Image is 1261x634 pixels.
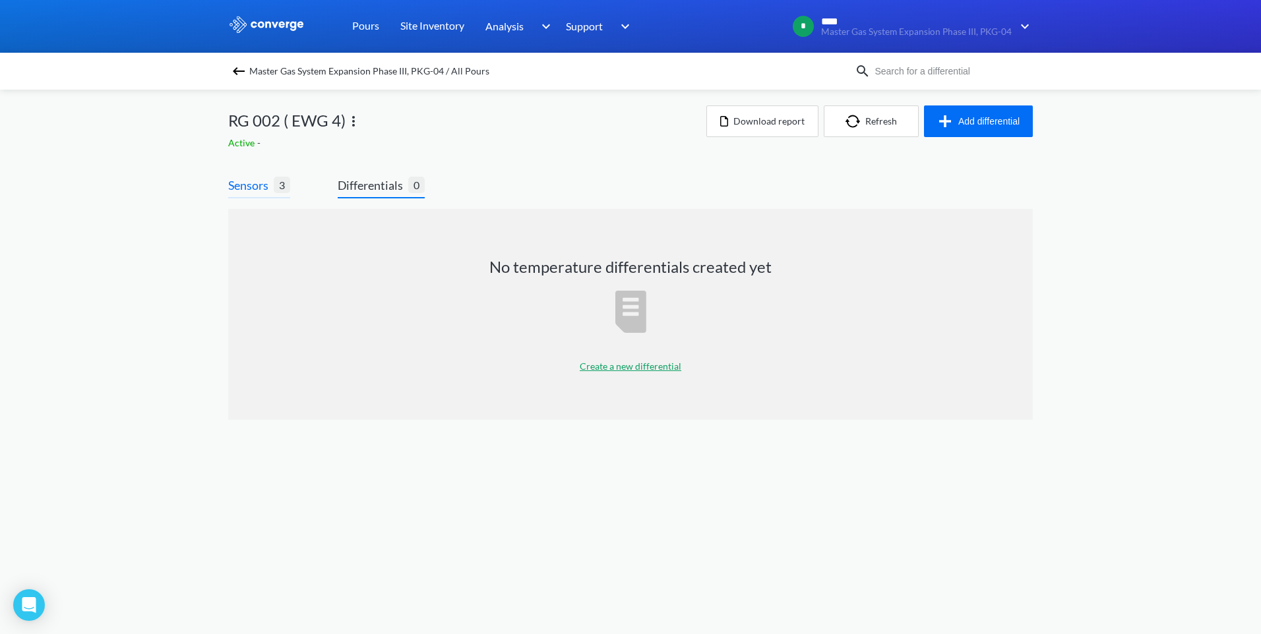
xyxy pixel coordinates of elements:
p: Create a new differential [580,359,681,374]
span: Sensors [228,176,274,194]
img: icon-plus.svg [937,113,958,129]
img: icon-file.svg [720,116,728,127]
span: Support [566,18,603,34]
img: downArrow.svg [533,18,554,34]
img: more.svg [346,113,361,129]
span: Analysis [485,18,524,34]
span: 3 [274,177,290,193]
span: Master Gas System Expansion Phase III, PKG-04 [821,27,1012,37]
img: downArrow.svg [1012,18,1033,34]
span: Master Gas System Expansion Phase III, PKG-04 / All Pours [249,62,489,80]
span: - [257,137,263,148]
img: logo_ewhite.svg [228,16,305,33]
div: Open Intercom Messenger [13,589,45,621]
input: Search for a differential [871,64,1030,78]
img: icon-refresh.svg [846,115,865,128]
span: Differentials [338,176,408,194]
span: RG 002 ( EWG 4) [228,108,346,133]
img: downArrow.svg [612,18,633,34]
button: Download report [706,105,818,137]
img: backspace.svg [231,63,247,79]
h1: No temperature differentials created yet [489,256,772,277]
img: icon-search.svg [855,63,871,79]
button: Add differential [924,105,1033,137]
button: Refresh [824,105,919,137]
span: Active [228,137,257,148]
span: 0 [408,177,425,193]
img: report-icon.svg [615,291,646,333]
